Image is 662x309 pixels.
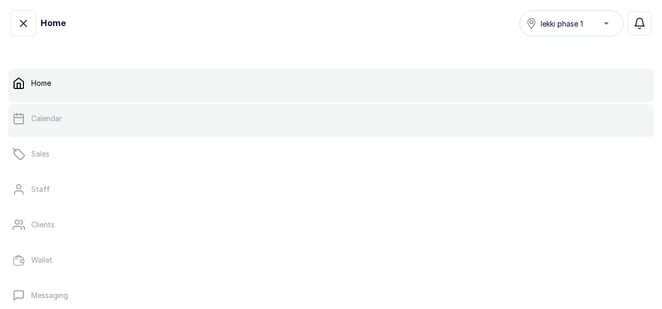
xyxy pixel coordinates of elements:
[31,78,51,88] p: Home
[31,184,50,195] p: Staff
[8,139,654,169] a: Sales
[541,18,583,29] span: lekki phase 1
[519,10,623,36] button: lekki phase 1
[31,255,53,265] p: Wallet
[8,175,654,204] a: Staff
[8,104,654,133] a: Calendar
[31,113,62,124] p: Calendar
[31,149,49,159] p: Sales
[31,290,68,301] p: Messaging
[8,246,654,275] a: Wallet
[8,69,654,98] a: Home
[31,220,55,230] p: Clients
[41,17,66,30] h1: Home
[8,210,654,239] a: Clients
